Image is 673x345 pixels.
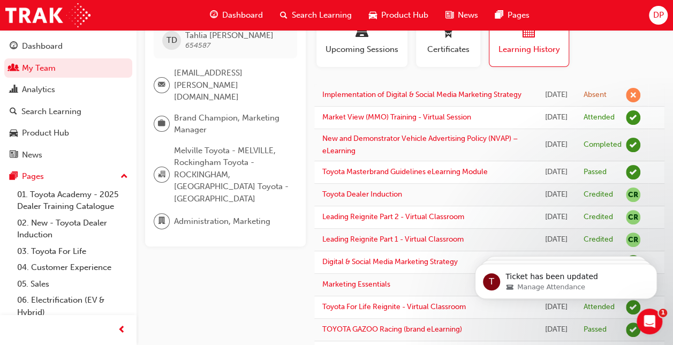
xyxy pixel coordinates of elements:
[13,243,132,260] a: 03. Toyota For Life
[322,112,471,122] a: Market View (MMO) Training - Virtual Session
[4,80,132,100] a: Analytics
[22,149,42,161] div: News
[626,187,640,202] span: null-icon
[4,167,132,186] button: Pages
[356,25,368,40] span: laptop-icon
[659,309,667,317] span: 1
[497,43,561,56] span: Learning History
[10,107,17,117] span: search-icon
[458,9,478,21] span: News
[185,41,210,50] span: 654587
[22,170,44,183] div: Pages
[545,324,568,336] div: Mon Apr 15 2024 15:25:51 GMT+0800 (Australian Western Standard Time)
[489,13,569,67] button: Learning History
[545,111,568,124] div: Thu Jun 05 2025 08:00:00 GMT+0800 (Australian Western Standard Time)
[495,9,503,22] span: pages-icon
[322,257,458,266] a: Digital & Social Media Marketing Strategy
[13,259,132,276] a: 04. Customer Experience
[584,140,622,150] div: Completed
[13,215,132,243] a: 02. New - Toyota Dealer Induction
[10,151,18,160] span: news-icon
[201,4,271,26] a: guage-iconDashboard
[584,112,615,123] div: Attended
[523,25,535,40] span: calendar-icon
[210,9,218,22] span: guage-icon
[13,276,132,292] a: 05. Sales
[437,4,487,26] a: news-iconNews
[626,110,640,125] span: learningRecordVerb_ATTEND-icon
[10,172,18,182] span: pages-icon
[626,165,640,179] span: learningRecordVerb_PASS-icon
[13,186,132,215] a: 01. Toyota Academy - 2025 Dealer Training Catalogue
[185,31,274,40] span: Tahlia [PERSON_NAME]
[626,88,640,102] span: learningRecordVerb_ABSENT-icon
[4,36,132,56] a: Dashboard
[322,302,466,311] a: Toyota For Life Reignite - Virtual Classroom
[322,235,464,244] a: Leading Reignite Part 1 - Virtual Classroom
[545,89,568,101] div: Wed Jun 18 2025 08:00:00 GMT+0800 (Australian Western Standard Time)
[158,78,165,92] span: email-icon
[4,58,132,78] a: My Team
[21,106,81,118] div: Search Learning
[10,42,18,51] span: guage-icon
[4,123,132,143] a: Product Hub
[369,9,377,22] span: car-icon
[322,90,521,99] a: Implementation of Digital & Social Media Marketing Strategy
[22,40,63,52] div: Dashboard
[5,3,90,27] img: Trak
[322,212,464,221] a: Leading Reignite Part 2 - Virtual Classroom
[174,215,270,228] span: Administration, Marketing
[424,43,472,56] span: Certificates
[174,145,289,205] span: Melville Toyota - MELVILLE, Rockingham Toyota - ROCKINGHAM, [GEOGRAPHIC_DATA] Toyota - [GEOGRAPHI...
[22,127,69,139] div: Product Hub
[445,9,453,22] span: news-icon
[637,309,662,334] iframe: Intercom live chat
[545,139,568,151] div: Wed Apr 16 2025 10:02:31 GMT+0800 (Australian Western Standard Time)
[280,9,288,22] span: search-icon
[584,90,607,100] div: Absent
[653,9,663,21] span: DP
[322,325,462,334] a: TOYOTA GAZOO Racing (brand eLearning)
[4,102,132,122] a: Search Learning
[322,190,402,199] a: Toyota Dealer Induction
[167,34,177,47] span: TD
[316,13,407,67] button: Upcoming Sessions
[584,325,607,335] div: Passed
[584,190,613,200] div: Credited
[4,34,132,167] button: DashboardMy TeamAnalyticsSearch LearningProduct HubNews
[545,189,568,201] div: Tue Mar 25 2025 20:00:00 GMT+0800 (Australian Western Standard Time)
[416,13,480,67] button: Certificates
[545,166,568,178] div: Wed Apr 16 2025 09:51:57 GMT+0800 (Australian Western Standard Time)
[10,64,18,73] span: people-icon
[292,9,352,21] span: Search Learning
[626,210,640,224] span: null-icon
[508,9,530,21] span: Pages
[545,234,568,246] div: Mon Jan 20 2025 08:02:00 GMT+0800 (Australian Western Standard Time)
[487,4,538,26] a: pages-iconPages
[174,112,289,136] span: Brand Champion, Marketing Manager
[10,85,18,95] span: chart-icon
[322,167,488,176] a: Toyota Masterbrand Guidelines eLearning Module
[22,84,55,96] div: Analytics
[442,25,455,40] span: award-icon
[158,168,165,182] span: organisation-icon
[584,235,613,245] div: Credited
[584,167,607,177] div: Passed
[322,134,518,155] a: New and Demonstrator Vehicle Advertising Policy (NVAP) – eLearning
[626,138,640,152] span: learningRecordVerb_COMPLETE-icon
[626,232,640,247] span: null-icon
[545,211,568,223] div: Mon Jan 20 2025 08:02:00 GMT+0800 (Australian Western Standard Time)
[584,212,613,222] div: Credited
[13,292,132,320] a: 06. Electrification (EV & Hybrid)
[4,145,132,165] a: News
[324,43,399,56] span: Upcoming Sessions
[222,9,263,21] span: Dashboard
[649,6,668,25] button: DP
[381,9,428,21] span: Product Hub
